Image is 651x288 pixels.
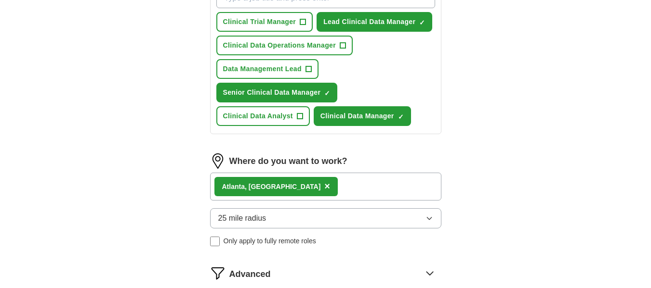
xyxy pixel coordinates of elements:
[210,237,220,246] input: Only apply to fully remote roles
[216,36,353,55] button: Clinical Data Operations Manager
[324,179,330,194] button: ×
[223,40,336,50] span: Clinical Data Operations Manager
[224,236,316,246] span: Only apply to fully remote roles
[314,106,411,126] button: Clinical Data Manager✓
[229,268,271,281] span: Advanced
[223,64,302,74] span: Data Management Lead
[210,208,441,228] button: 25 mile radius
[320,111,394,121] span: Clinical Data Manager
[324,181,330,191] span: ×
[216,12,313,32] button: Clinical Trial Manager
[324,89,330,97] span: ✓
[218,213,266,224] span: 25 mile radius
[398,113,404,121] span: ✓
[210,153,226,169] img: location.png
[222,182,321,192] div: a, [GEOGRAPHIC_DATA]
[223,111,293,121] span: Clinical Data Analyst
[216,106,310,126] button: Clinical Data Analyst
[216,83,338,102] button: Senior Clinical Data Manager✓
[229,155,347,168] label: Where do you want to work?
[323,17,415,27] span: Lead Clinical Data Manager
[210,265,226,281] img: filter
[222,183,241,190] strong: Atlant
[223,88,321,98] span: Senior Clinical Data Manager
[317,12,432,32] button: Lead Clinical Data Manager✓
[419,19,425,26] span: ✓
[216,59,319,79] button: Data Management Lead
[223,17,296,27] span: Clinical Trial Manager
